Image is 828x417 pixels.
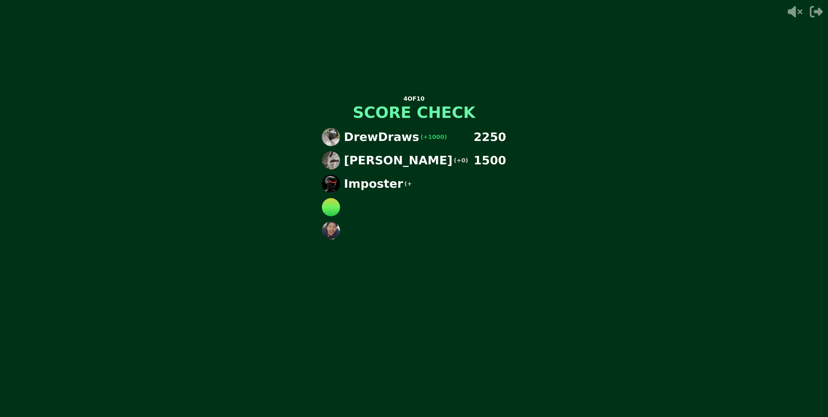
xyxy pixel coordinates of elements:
[403,94,424,103] p: 4 OF 10
[474,154,506,167] p: 1500
[322,128,340,146] img: player avatar
[474,131,506,144] p: 2250
[344,177,403,190] p: Imposter
[322,198,340,216] img: player avatar
[344,154,453,167] p: [PERSON_NAME]
[322,175,340,193] img: player avatar
[454,156,468,165] p: (+0)
[322,151,340,170] img: player avatar
[404,179,412,188] p: (+
[344,131,419,144] p: DrewDraws
[420,133,447,142] p: (+1000)
[353,105,475,120] h1: SCORE CHECK
[322,221,340,240] img: player avatar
